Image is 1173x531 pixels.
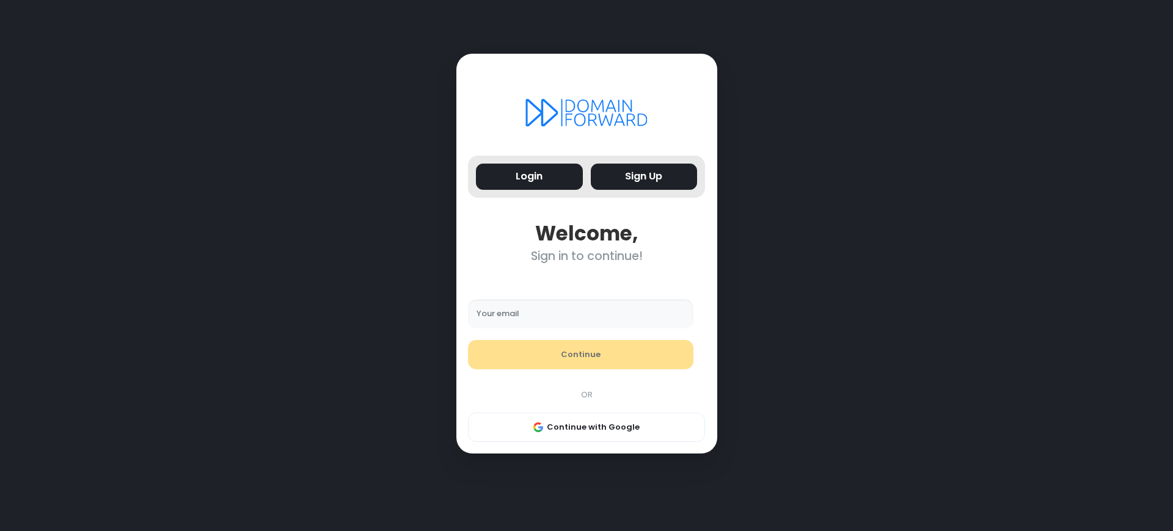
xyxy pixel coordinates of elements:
[476,164,583,190] button: Login
[468,413,705,442] button: Continue with Google
[591,164,698,190] button: Sign Up
[468,249,705,263] div: Sign in to continue!
[462,389,711,401] div: OR
[468,222,705,245] div: Welcome,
